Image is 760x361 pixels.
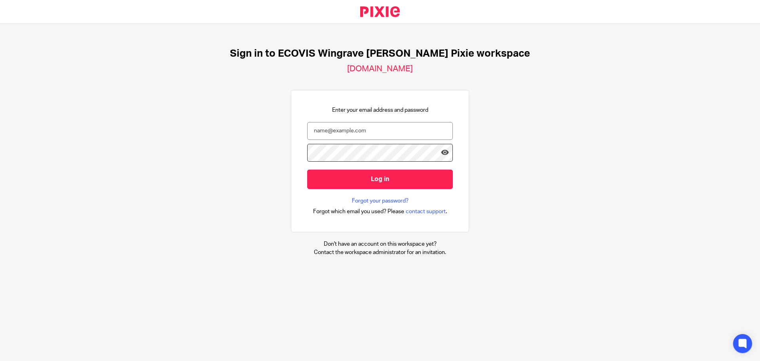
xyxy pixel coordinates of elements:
p: Enter your email address and password [332,106,428,114]
span: contact support [406,208,446,216]
p: Contact the workspace administrator for an invitation. [314,248,446,256]
span: Forgot which email you used? Please [313,208,404,216]
div: . [313,207,447,216]
p: Don't have an account on this workspace yet? [314,240,446,248]
input: name@example.com [307,122,453,140]
h1: Sign in to ECOVIS Wingrave [PERSON_NAME] Pixie workspace [230,48,530,60]
a: Forgot your password? [352,197,408,205]
input: Log in [307,170,453,189]
h2: [DOMAIN_NAME] [347,64,413,74]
